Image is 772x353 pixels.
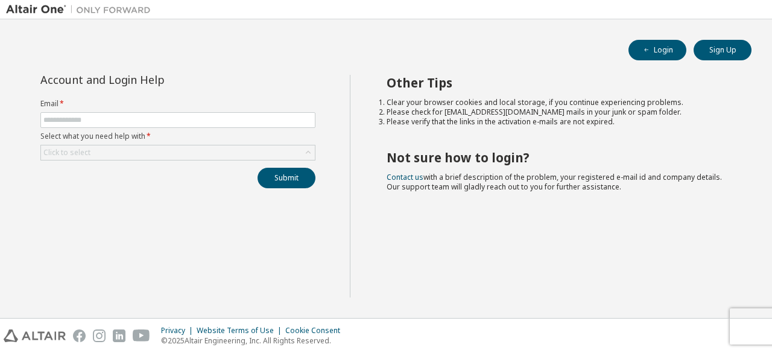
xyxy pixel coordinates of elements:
img: youtube.svg [133,329,150,342]
div: Cookie Consent [285,326,347,336]
span: with a brief description of the problem, your registered e-mail id and company details. Our suppo... [387,172,722,192]
div: Website Terms of Use [197,326,285,336]
button: Sign Up [694,40,751,60]
li: Clear your browser cookies and local storage, if you continue experiencing problems. [387,98,730,107]
label: Select what you need help with [40,132,315,141]
button: Login [628,40,686,60]
p: © 2025 Altair Engineering, Inc. All Rights Reserved. [161,336,347,346]
img: facebook.svg [73,329,86,342]
li: Please verify that the links in the activation e-mails are not expired. [387,117,730,127]
li: Please check for [EMAIL_ADDRESS][DOMAIN_NAME] mails in your junk or spam folder. [387,107,730,117]
img: linkedin.svg [113,329,125,342]
h2: Other Tips [387,75,730,91]
label: Email [40,99,315,109]
div: Click to select [43,148,90,157]
img: instagram.svg [93,329,106,342]
button: Submit [258,168,315,188]
div: Privacy [161,326,197,336]
a: Contact us [387,172,423,182]
img: Altair One [6,4,157,16]
img: altair_logo.svg [4,329,66,342]
div: Account and Login Help [40,75,261,84]
div: Click to select [41,145,315,160]
h2: Not sure how to login? [387,150,730,165]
